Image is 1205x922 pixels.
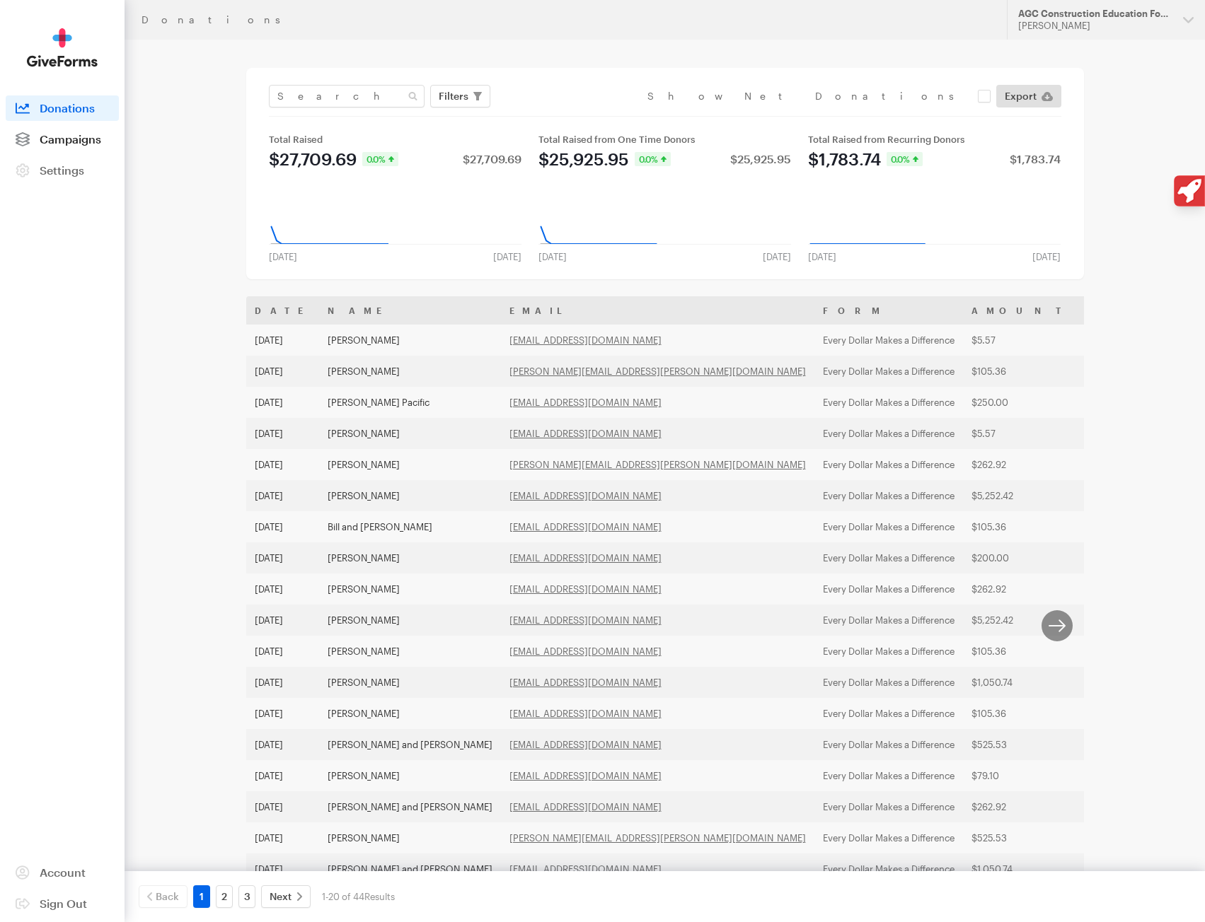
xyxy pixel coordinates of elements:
a: Campaigns [6,127,119,152]
td: [DATE] [246,791,319,822]
td: [PERSON_NAME] [319,605,501,636]
a: Account [6,860,119,885]
td: $250.00 [963,387,1078,418]
td: Paid [1078,542,1182,573]
div: Total Raised [269,134,521,145]
td: [PERSON_NAME] [319,667,501,698]
td: [DATE] [246,853,319,885]
td: $5.57 [963,418,1078,449]
td: Every Dollar Makes a Difference [814,573,963,605]
td: Paid [1078,853,1182,885]
a: [EMAIL_ADDRESS][DOMAIN_NAME] [509,334,662,346]
td: [PERSON_NAME] [319,822,501,853]
span: Account [40,865,86,879]
div: $1,783.74 [1010,153,1061,165]
td: [PERSON_NAME] [319,356,501,387]
td: Paid [1078,667,1182,698]
a: [EMAIL_ADDRESS][DOMAIN_NAME] [509,490,662,501]
td: Every Dollar Makes a Difference [814,636,963,667]
td: Every Dollar Makes a Difference [814,418,963,449]
td: $105.36 [963,356,1078,387]
td: $262.92 [963,449,1078,480]
td: [PERSON_NAME] [319,418,501,449]
td: $1,050.74 [963,667,1078,698]
td: Paid [1078,356,1182,387]
div: [DATE] [530,251,575,262]
td: $525.53 [963,822,1078,853]
div: $25,925.95 [538,151,629,168]
td: Every Dollar Makes a Difference [814,480,963,511]
td: Paid [1078,511,1182,542]
td: Every Dollar Makes a Difference [814,853,963,885]
td: [DATE] [246,667,319,698]
div: [PERSON_NAME] [1018,20,1172,32]
a: [EMAIL_ADDRESS][DOMAIN_NAME] [509,428,662,439]
a: [PERSON_NAME][EMAIL_ADDRESS][PERSON_NAME][DOMAIN_NAME] [509,832,806,844]
td: $262.92 [963,791,1078,822]
div: Total Raised from Recurring Donors [808,134,1061,145]
td: Paid [1078,418,1182,449]
td: [DATE] [246,760,319,791]
th: Amount [963,296,1078,325]
div: 0.0% [362,152,398,166]
a: [EMAIL_ADDRESS][DOMAIN_NAME] [509,801,662,812]
td: Paid [1078,822,1182,853]
div: [DATE] [1024,251,1069,262]
a: [PERSON_NAME][EMAIL_ADDRESS][PERSON_NAME][DOMAIN_NAME] [509,459,806,470]
td: Every Dollar Makes a Difference [814,698,963,729]
a: Sign Out [6,891,119,916]
span: Export [1005,88,1037,105]
a: 2 [216,885,233,908]
td: $105.36 [963,511,1078,542]
td: Every Dollar Makes a Difference [814,791,963,822]
td: Every Dollar Makes a Difference [814,511,963,542]
td: [DATE] [246,418,319,449]
td: [DATE] [246,356,319,387]
div: [DATE] [800,251,845,262]
td: $5.57 [963,325,1078,356]
td: Every Dollar Makes a Difference [814,356,963,387]
td: $525.53 [963,729,1078,760]
div: [DATE] [260,251,306,262]
td: Paid [1078,791,1182,822]
div: 0.0% [887,152,923,166]
td: [PERSON_NAME] Pacific [319,387,501,418]
a: [EMAIL_ADDRESS][DOMAIN_NAME] [509,397,662,408]
span: Next [270,888,292,905]
button: Filters [430,85,490,107]
span: Filters [439,88,468,105]
td: [PERSON_NAME] [319,325,501,356]
a: [EMAIL_ADDRESS][DOMAIN_NAME] [509,583,662,595]
td: $1,050.74 [963,853,1078,885]
div: AGC Construction Education Foundation (CEF) [1018,8,1172,20]
td: Every Dollar Makes a Difference [814,449,963,480]
span: Results [364,891,395,902]
td: Every Dollar Makes a Difference [814,387,963,418]
a: [EMAIL_ADDRESS][DOMAIN_NAME] [509,708,662,719]
td: Every Dollar Makes a Difference [814,667,963,698]
span: Sign Out [40,897,87,910]
div: [DATE] [754,251,800,262]
td: $5,252.42 [963,605,1078,636]
td: [DATE] [246,698,319,729]
div: [DATE] [485,251,530,262]
div: $27,709.69 [269,151,357,168]
td: Bill and [PERSON_NAME] [319,511,501,542]
a: [EMAIL_ADDRESS][DOMAIN_NAME] [509,770,662,781]
td: [PERSON_NAME] and [PERSON_NAME] [319,791,501,822]
td: $200.00 [963,542,1078,573]
td: Every Dollar Makes a Difference [814,542,963,573]
td: [DATE] [246,449,319,480]
a: Donations [6,95,119,121]
td: [PERSON_NAME] [319,636,501,667]
td: Paid [1078,387,1182,418]
a: Next [261,885,311,908]
td: [DATE] [246,573,319,605]
td: [DATE] [246,542,319,573]
td: Every Dollar Makes a Difference [814,729,963,760]
a: 3 [238,885,255,908]
td: Paid [1078,729,1182,760]
a: [EMAIL_ADDRESS][DOMAIN_NAME] [509,863,662,875]
div: $25,925.95 [730,153,791,165]
td: Every Dollar Makes a Difference [814,760,963,791]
